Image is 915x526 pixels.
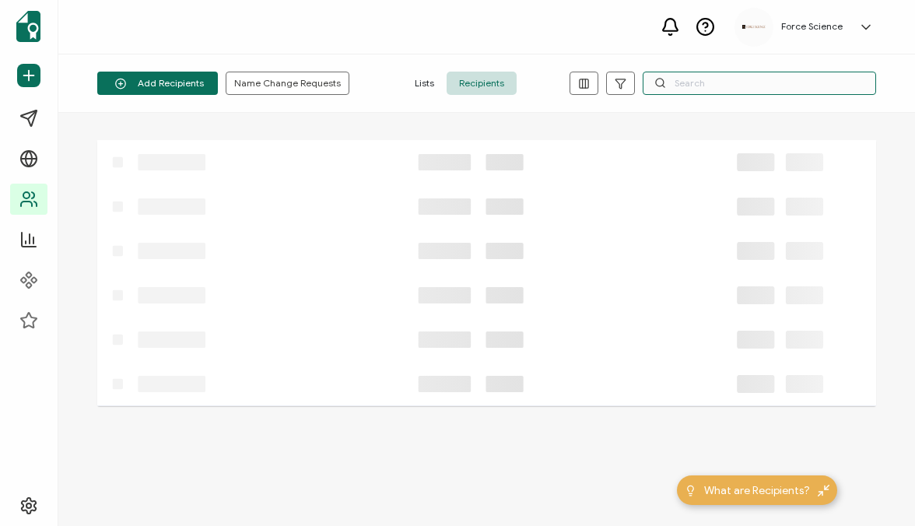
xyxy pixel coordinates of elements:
span: Name Change Requests [234,79,341,88]
span: Recipients [447,72,517,95]
img: sertifier-logomark-colored.svg [16,11,40,42]
button: Name Change Requests [226,72,349,95]
img: d96c2383-09d7-413e-afb5-8f6c84c8c5d6.png [742,25,766,29]
input: Search [643,72,876,95]
h5: Force Science [781,21,843,32]
button: Add Recipients [97,72,218,95]
iframe: Chat Widget [648,350,915,526]
span: Lists [402,72,447,95]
